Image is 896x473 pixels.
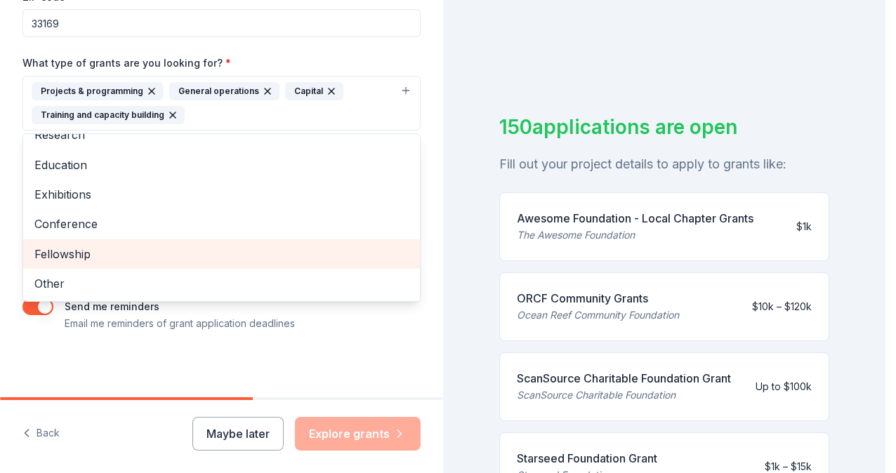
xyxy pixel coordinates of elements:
div: General operations [169,82,279,100]
span: Other [34,274,409,293]
span: Education [34,156,409,174]
div: Projects & programming [32,82,164,100]
div: Capital [285,82,343,100]
button: Projects & programmingGeneral operationsCapitalTraining and capacity building [22,76,421,131]
span: Exhibitions [34,185,409,204]
span: Conference [34,215,409,233]
span: Research [34,126,409,144]
div: Training and capacity building [32,106,185,124]
div: Projects & programmingGeneral operationsCapitalTraining and capacity building [22,133,421,302]
span: Fellowship [34,245,409,263]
